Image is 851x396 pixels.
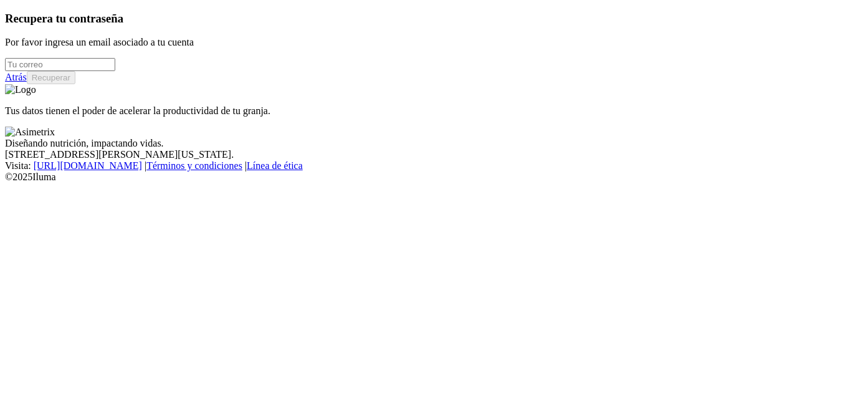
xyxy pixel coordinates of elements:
[34,160,142,171] a: [URL][DOMAIN_NAME]
[5,72,27,82] a: Atrás
[5,37,846,48] p: Por favor ingresa un email asociado a tu cuenta
[146,160,242,171] a: Términos y condiciones
[5,171,846,183] div: © 2025 Iluma
[5,160,846,171] div: Visita : | |
[5,149,846,160] div: [STREET_ADDRESS][PERSON_NAME][US_STATE].
[5,138,846,149] div: Diseñando nutrición, impactando vidas.
[5,105,846,117] p: Tus datos tienen el poder de acelerar la productividad de tu granja.
[5,58,115,71] input: Tu correo
[5,12,846,26] h3: Recupera tu contraseña
[5,84,36,95] img: Logo
[5,127,55,138] img: Asimetrix
[247,160,303,171] a: Línea de ética
[27,71,75,84] button: Recuperar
